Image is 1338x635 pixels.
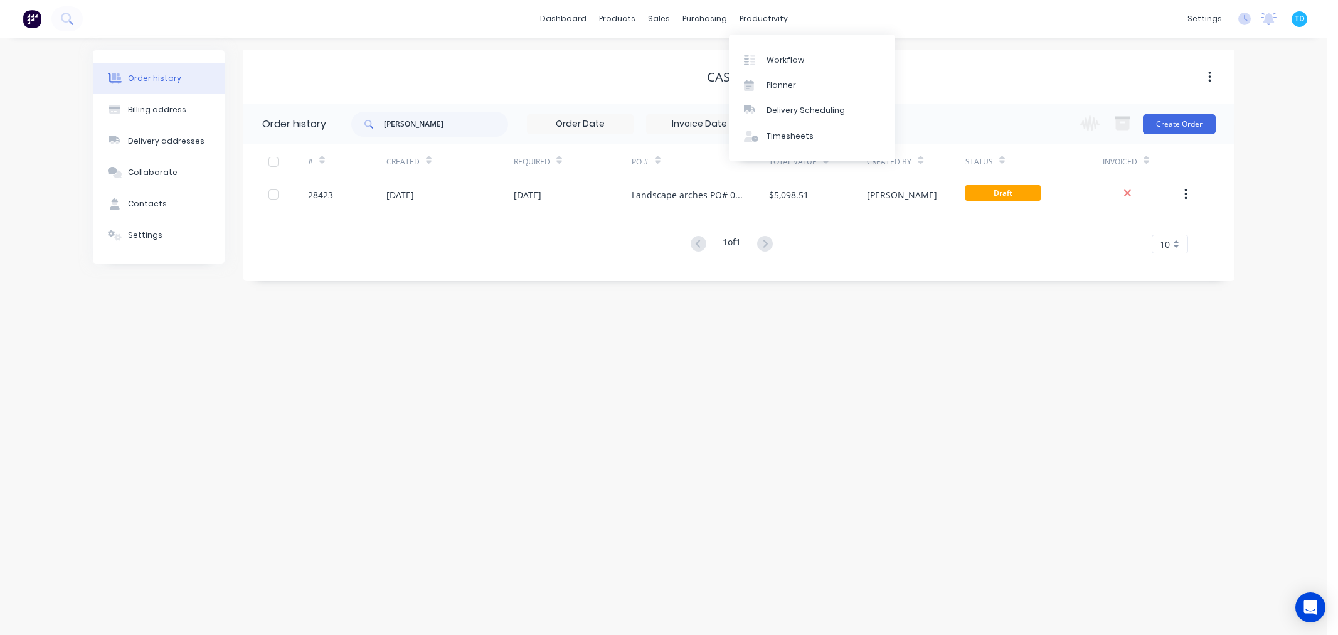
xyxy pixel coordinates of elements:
div: Delivery Scheduling [767,105,845,116]
div: productivity [733,9,794,28]
div: Billing address [128,104,186,115]
div: Created [386,156,420,168]
div: Status [965,156,993,168]
button: Settings [93,220,225,251]
span: TD [1295,13,1305,24]
button: Billing address [93,94,225,125]
div: Delivery addresses [128,136,204,147]
div: Created By [867,144,965,179]
div: CASH SALE [707,70,771,85]
div: PO # [632,156,649,168]
input: Order Date [528,115,633,134]
div: settings [1181,9,1228,28]
div: products [593,9,642,28]
div: Contacts [128,198,167,210]
div: # [308,144,386,179]
div: [DATE] [514,188,541,201]
div: Invoiced [1103,144,1181,179]
a: dashboard [534,9,593,28]
div: Order history [128,73,181,84]
div: Required [514,144,632,179]
button: Contacts [93,188,225,220]
div: 28423 [308,188,333,201]
div: Workflow [767,55,804,66]
button: Create Order [1143,114,1216,134]
div: Order history [262,117,326,132]
div: sales [642,9,676,28]
button: Order history [93,63,225,94]
div: # [308,156,313,168]
div: Open Intercom Messenger [1295,592,1325,622]
div: $5,098.51 [769,188,809,201]
div: Settings [128,230,162,241]
a: Timesheets [729,124,895,149]
div: 1 of 1 [723,235,741,253]
a: Planner [729,73,895,98]
div: PO # [632,144,769,179]
div: Status [965,144,1103,179]
a: Delivery Scheduling [729,98,895,123]
div: [PERSON_NAME] [867,188,937,201]
div: Invoiced [1103,156,1137,168]
span: 10 [1160,238,1170,251]
div: Collaborate [128,167,178,178]
span: Draft [965,185,1041,201]
button: Collaborate [93,157,225,188]
div: [DATE] [386,188,414,201]
div: Created [386,144,514,179]
input: Search... [384,112,508,137]
div: Planner [767,80,796,91]
button: Delivery addresses [93,125,225,157]
div: Required [514,156,550,168]
img: Factory [23,9,41,28]
div: Timesheets [767,131,814,142]
div: purchasing [676,9,733,28]
div: Landscape arches PO# 020MOR-11 [632,188,744,201]
input: Invoice Date [647,115,752,134]
a: Workflow [729,47,895,72]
